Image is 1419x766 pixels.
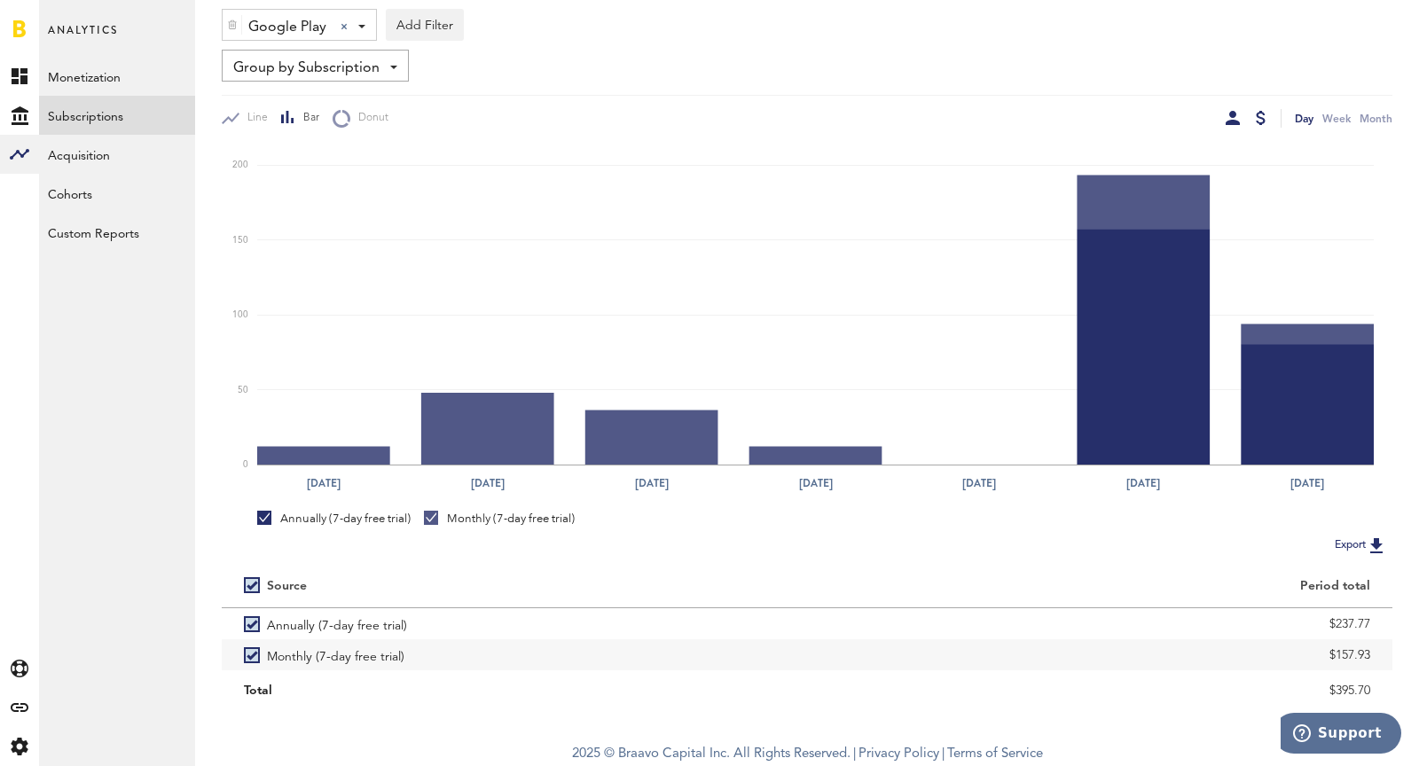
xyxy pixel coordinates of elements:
div: Source [267,579,307,594]
span: Google Play [248,12,326,43]
text: [DATE] [1290,475,1324,491]
button: Add Filter [386,9,464,41]
text: [DATE] [635,475,669,491]
text: [DATE] [471,475,505,491]
text: 150 [232,236,248,245]
a: Privacy Policy [858,747,939,761]
div: Clear [341,23,348,30]
span: Analytics [48,20,118,57]
div: Period total [829,579,1370,594]
a: Custom Reports [39,213,195,252]
div: Total [244,677,785,704]
div: Month [1360,109,1392,128]
div: $157.93 [829,642,1370,668]
a: Terms of Service [947,747,1043,761]
a: Acquisition [39,135,195,174]
div: Day [1295,109,1313,128]
a: Monetization [39,57,195,96]
button: Export [1329,534,1392,557]
span: Monthly (7-day free trial) [267,639,404,670]
span: Line [239,111,268,126]
text: 0 [243,460,248,469]
span: Donut [350,111,388,126]
div: $395.70 [829,677,1370,704]
text: [DATE] [799,475,833,491]
a: Subscriptions [39,96,195,135]
div: Monthly (7-day free trial) [424,511,575,527]
text: [DATE] [1126,475,1160,491]
text: [DATE] [962,475,996,491]
div: $237.77 [829,611,1370,637]
div: Week [1322,109,1351,128]
iframe: Opens a widget where you can find more information [1281,713,1401,757]
img: trash_awesome_blue.svg [227,19,238,31]
text: 50 [238,386,248,395]
img: Export [1366,535,1387,556]
a: Cohorts [39,174,195,213]
span: Bar [295,111,319,126]
text: 100 [232,310,248,319]
text: 200 [232,160,248,169]
div: Delete [223,10,242,40]
text: [DATE] [307,475,341,491]
span: Group by Subscription [233,53,380,83]
span: Annually (7-day free trial) [267,608,407,639]
div: Annually (7-day free trial) [257,511,411,527]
